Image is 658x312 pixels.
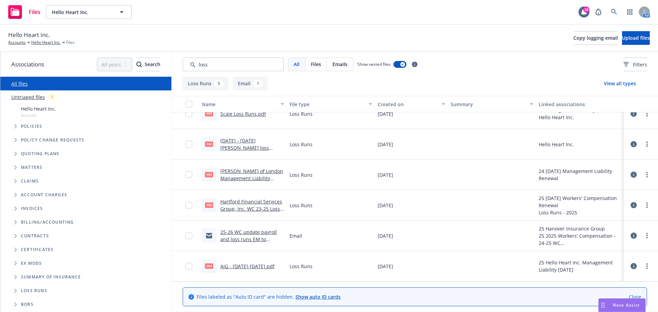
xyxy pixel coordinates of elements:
[290,202,313,209] span: Loss Runs
[183,58,284,71] input: Search by keyword...
[599,299,607,312] div: Drag to move
[21,138,84,142] span: Policy change requests
[11,93,45,101] a: Untriaged files
[378,171,393,178] span: [DATE]
[31,39,61,46] a: Hello Heart Inc.
[21,105,56,112] span: Hello Heart Inc.
[623,61,647,68] span: Filters
[643,201,651,209] a: more
[21,112,56,118] span: Account
[633,61,647,68] span: Filters
[202,101,277,108] div: Name
[539,232,621,247] div: 25 2025 Workers' Compensation - 24-25 WC
[205,202,213,208] span: pdf
[185,101,192,108] input: Select all
[185,110,192,117] input: Toggle Row Selected
[622,31,650,45] button: Upload files
[643,110,651,118] a: more
[21,302,34,307] span: BORs
[220,198,282,219] a: Hartford Financial Services Group, Inc. WC 23-25 Loss Runs - Valued [DATE].pdf
[48,93,57,101] div: 1
[29,9,40,15] span: Files
[46,5,132,19] button: Hello Heart Inc.
[205,172,213,177] span: pdf
[11,60,44,69] span: Associations
[21,152,60,156] span: Quoting plans
[253,80,263,87] div: 1
[5,2,43,22] a: Files
[607,5,621,19] a: Search
[643,171,651,179] a: more
[357,61,391,67] span: Show nested files
[539,167,621,182] div: 24 [DATE] Management Liability Renewal
[332,61,348,68] span: Emails
[8,30,50,39] span: Hello Heart Inc.
[378,141,393,148] span: [DATE]
[573,35,618,41] span: Copy logging email
[136,58,160,71] button: SearchSearch
[21,261,42,265] span: Ex Mods
[643,140,651,148] a: more
[197,293,341,300] span: Files labeled as "Auto ID card" are hidden.
[21,193,67,197] span: Account charges
[592,5,605,19] a: Report a Bug
[136,62,142,67] svg: Search
[136,58,160,71] div: Search
[287,96,375,112] button: File type
[613,302,640,308] span: Nova Assist
[21,248,53,252] span: Certificates
[290,101,364,108] div: File type
[539,195,621,209] div: 25 [DATE] Workers' Compensation Renewal
[66,39,75,46] span: Files
[629,293,641,300] a: Close
[0,104,171,215] div: Tree Example
[11,80,28,87] a: All files
[185,232,192,239] input: Toggle Row Selected
[290,263,313,270] span: Loss Runs
[378,202,393,209] span: [DATE]
[185,141,192,148] input: Toggle Row Selected
[290,141,313,148] span: Loss Runs
[539,209,621,216] div: Loss Runs - 2025
[21,289,47,293] span: Loss Runs
[623,5,637,19] a: Switch app
[205,263,213,269] span: pdf
[52,9,111,16] span: Hello Heart Inc.
[375,96,448,112] button: Created on
[378,110,393,117] span: [DATE]
[539,259,621,273] div: 25 Hello Heart Inc. Management Liability [DATE]
[233,77,268,90] button: Email
[378,232,393,239] span: [DATE]
[21,220,74,224] span: Billing/Accounting
[622,35,650,41] span: Upload files
[220,168,283,196] a: [PERSON_NAME] of London Management Liability [DATE]-[DATE] Loss Runs - Valued [DATE].pdf
[199,96,287,112] button: Name
[214,80,223,87] div: 5
[378,101,438,108] div: Created on
[290,171,313,178] span: Loss Runs
[220,137,269,158] a: [DATE] - [DATE] [PERSON_NAME] loss runs.pdf
[451,101,525,108] div: Summary
[290,232,302,239] span: Email
[0,215,171,311] div: Folder Tree Example
[539,225,621,232] div: 25 Hanover Insurance Group
[643,232,651,240] a: more
[220,111,266,117] a: Scale Loss Runs.pdf
[539,141,574,148] div: Hello Heart Inc.
[21,275,81,279] span: Summary of insurance
[598,298,646,312] button: Nova Assist
[573,31,618,45] button: Copy logging email
[185,263,192,270] input: Toggle Row Selected
[220,229,278,250] a: 25-26 WC update payroll and loss runs EM to [GEOGRAPHIC_DATA]msg
[593,77,647,90] button: View all types
[539,101,621,108] div: Linked associations
[378,263,393,270] span: [DATE]
[311,61,321,68] span: Files
[290,110,313,117] span: Loss Runs
[294,61,300,68] span: All
[21,179,39,183] span: Claims
[583,7,589,13] div: 18
[623,58,647,71] button: Filters
[205,141,213,147] span: pdf
[536,96,624,112] button: Linked associations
